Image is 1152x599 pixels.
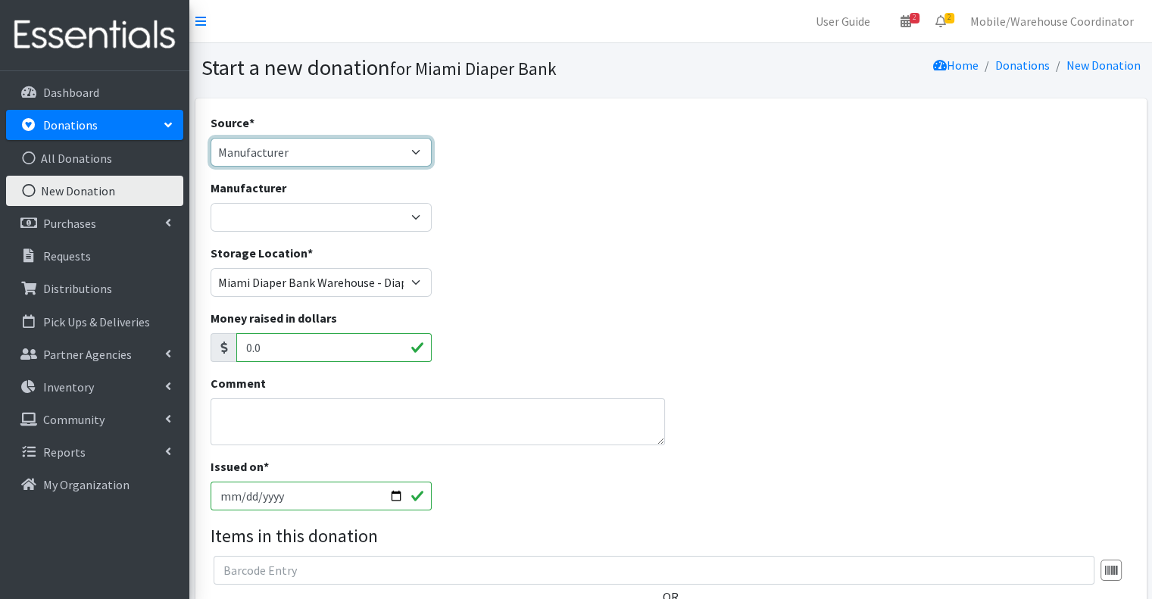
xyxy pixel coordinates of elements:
[6,110,183,140] a: Donations
[6,208,183,239] a: Purchases
[211,114,254,132] label: Source
[211,457,269,476] label: Issued on
[43,281,112,296] p: Distributions
[888,6,923,36] a: 2
[211,179,286,197] label: Manufacturer
[43,85,99,100] p: Dashboard
[43,347,132,362] p: Partner Agencies
[43,445,86,460] p: Reports
[910,13,919,23] span: 2
[1066,58,1141,73] a: New Donation
[923,6,958,36] a: 2
[6,307,183,337] a: Pick Ups & Deliveries
[308,245,313,261] abbr: required
[43,477,130,492] p: My Organization
[944,13,954,23] span: 2
[43,314,150,329] p: Pick Ups & Deliveries
[6,241,183,271] a: Requests
[6,372,183,402] a: Inventory
[6,470,183,500] a: My Organization
[264,459,269,474] abbr: required
[211,244,313,262] label: Storage Location
[6,143,183,173] a: All Donations
[6,339,183,370] a: Partner Agencies
[390,58,557,80] small: for Miami Diaper Bank
[211,309,337,327] label: Money raised in dollars
[214,556,1094,585] input: Barcode Entry
[6,404,183,435] a: Community
[6,176,183,206] a: New Donation
[43,117,98,133] p: Donations
[43,216,96,231] p: Purchases
[6,10,183,61] img: HumanEssentials
[6,437,183,467] a: Reports
[211,523,1132,550] legend: Items in this donation
[933,58,979,73] a: Home
[43,412,105,427] p: Community
[995,58,1050,73] a: Donations
[958,6,1146,36] a: Mobile/Warehouse Coordinator
[6,77,183,108] a: Dashboard
[804,6,882,36] a: User Guide
[201,55,666,81] h1: Start a new donation
[6,273,183,304] a: Distributions
[249,115,254,130] abbr: required
[43,379,94,395] p: Inventory
[43,248,91,264] p: Requests
[211,374,266,392] label: Comment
